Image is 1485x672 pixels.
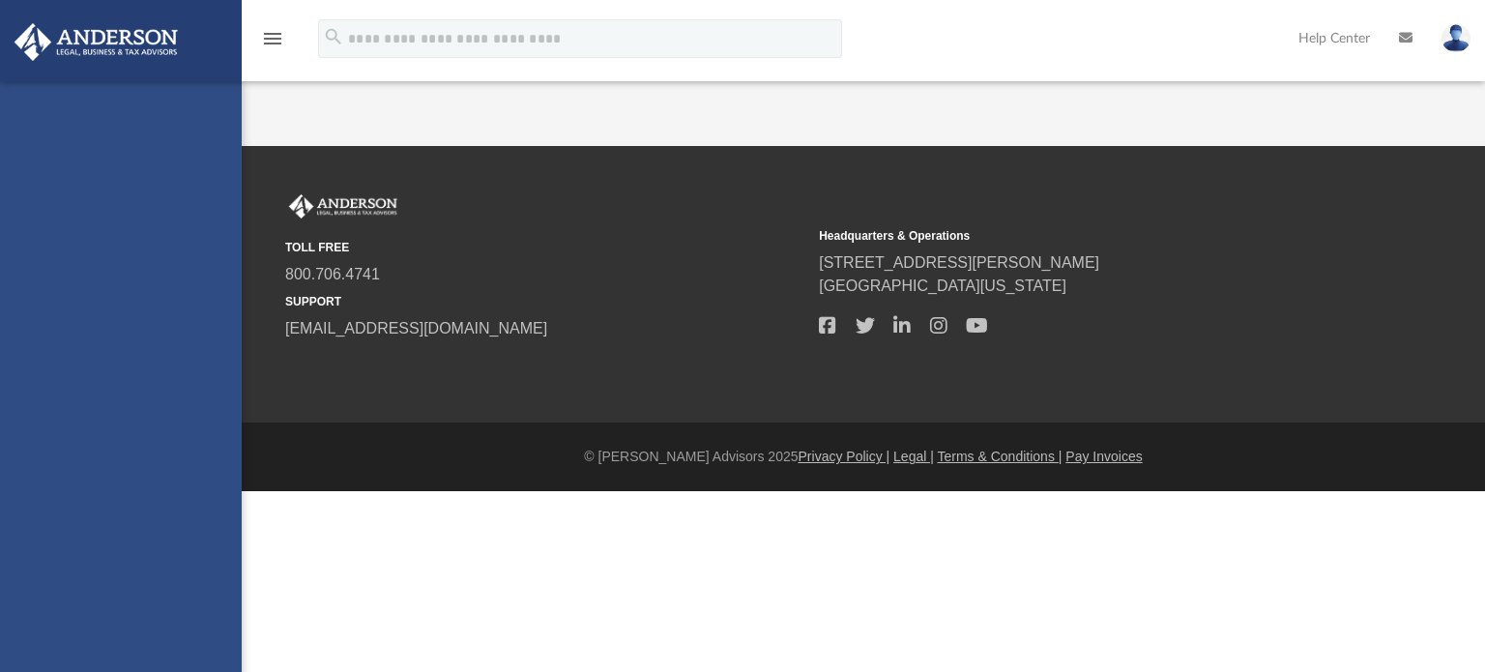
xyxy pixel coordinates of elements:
a: 800.706.4741 [285,266,380,282]
small: Headquarters & Operations [819,227,1339,245]
img: Anderson Advisors Platinum Portal [9,23,184,61]
img: User Pic [1441,24,1470,52]
img: Anderson Advisors Platinum Portal [285,194,401,219]
a: Terms & Conditions | [938,449,1063,464]
a: [EMAIL_ADDRESS][DOMAIN_NAME] [285,320,547,336]
a: [STREET_ADDRESS][PERSON_NAME] [819,254,1099,271]
a: Privacy Policy | [799,449,890,464]
a: menu [261,37,284,50]
a: Pay Invoices [1065,449,1142,464]
a: [GEOGRAPHIC_DATA][US_STATE] [819,278,1066,294]
i: search [323,26,344,47]
div: © [PERSON_NAME] Advisors 2025 [242,447,1485,467]
small: SUPPORT [285,293,805,310]
i: menu [261,27,284,50]
a: Legal | [893,449,934,464]
small: TOLL FREE [285,239,805,256]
